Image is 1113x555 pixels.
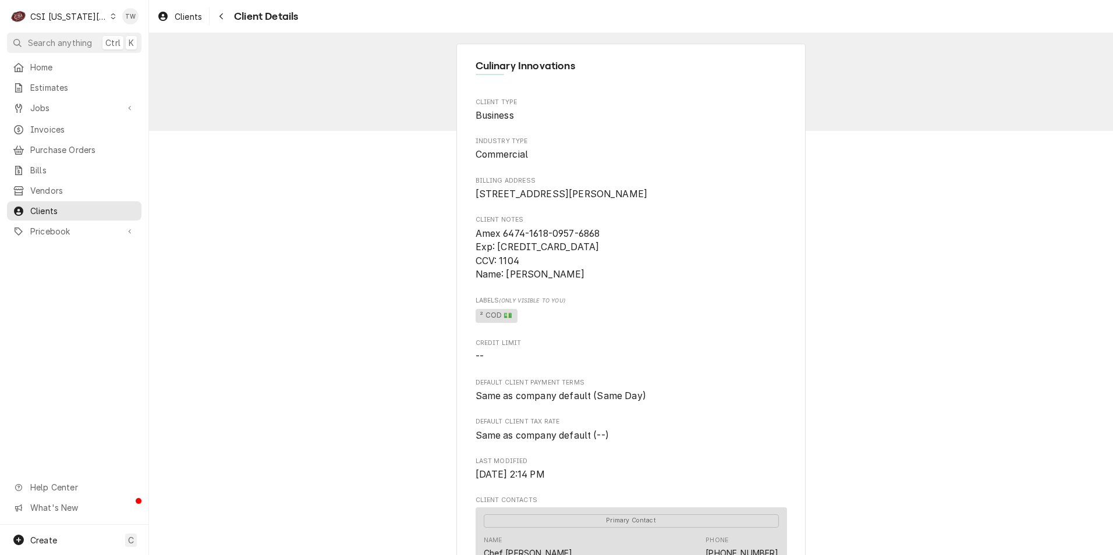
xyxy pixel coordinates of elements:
div: Last Modified [476,457,787,482]
span: Client Details [231,9,298,24]
span: Same as company default (Same Day) [476,390,646,401]
span: Last Modified [476,457,787,466]
span: Invoices [30,123,136,136]
span: Same as company default (--) [476,430,609,441]
span: Industry Type [476,148,787,162]
a: Bills [7,161,141,180]
span: [STREET_ADDRESS][PERSON_NAME] [476,188,648,200]
span: Name [476,58,787,74]
a: Invoices [7,120,141,139]
span: ² COD 💵 [476,309,517,323]
div: C [10,8,27,24]
span: Primary Contact [484,514,779,528]
a: Go to What's New [7,498,141,517]
button: Navigate back [212,7,231,26]
span: Billing Address [476,187,787,201]
span: Default Client Tax Rate [476,417,787,426]
div: Client Information [476,58,787,83]
a: Home [7,58,141,77]
span: [DATE] 2:14 PM [476,469,545,480]
span: Default Client Payment Terms [476,389,787,403]
span: K [129,37,134,49]
a: Go to Help Center [7,478,141,497]
span: C [128,534,134,546]
span: [object Object] [476,307,787,325]
span: Create [30,535,57,545]
div: Phone [706,536,728,545]
div: Billing Address [476,176,787,201]
span: Default Client Payment Terms [476,378,787,387]
div: Tori Warrick's Avatar [122,8,139,24]
span: Last Modified [476,468,787,482]
span: Industry Type [476,137,787,146]
span: Home [30,61,136,73]
span: -- [476,351,484,362]
span: Help Center [30,481,134,493]
span: Business [476,110,514,121]
span: What's New [30,501,134,514]
a: Estimates [7,78,141,97]
span: Amex 6474-1618-0957-6868 Exp: [CREDIT_CARD_DATA] CCV: 1104 Name: [PERSON_NAME] [476,228,600,280]
span: Billing Address [476,176,787,186]
span: Bills [30,164,136,176]
span: Labels [476,296,787,305]
a: Vendors [7,181,141,200]
div: Industry Type [476,137,787,162]
span: Credit Limit [476,339,787,348]
div: Primary [484,513,779,527]
span: Client Contacts [476,496,787,505]
span: Client Type [476,98,787,107]
span: Ctrl [105,37,120,49]
div: [object Object] [476,296,787,325]
span: Estimates [30,81,136,94]
span: Vendors [30,184,136,197]
span: Client Type [476,109,787,123]
span: Purchase Orders [30,144,136,156]
span: Clients [30,205,136,217]
span: Search anything [28,37,92,49]
span: (Only Visible to You) [499,297,565,304]
span: Pricebook [30,225,118,237]
div: CSI Kansas City's Avatar [10,8,27,24]
div: TW [122,8,139,24]
span: Credit Limit [476,350,787,364]
a: Clients [7,201,141,220]
div: CSI [US_STATE][GEOGRAPHIC_DATA] [30,10,107,23]
span: Default Client Tax Rate [476,429,787,443]
div: Client Type [476,98,787,123]
span: Clients [175,10,202,23]
div: Name [484,536,502,545]
span: Client Notes [476,215,787,225]
span: Commercial [476,149,529,160]
div: Default Client Payment Terms [476,378,787,403]
a: Go to Jobs [7,98,141,118]
div: Credit Limit [476,339,787,364]
span: Jobs [30,102,118,114]
div: Client Notes [476,215,787,282]
button: Search anythingCtrlK [7,33,141,53]
span: Client Notes [476,227,787,282]
a: Go to Pricebook [7,222,141,241]
a: Clients [153,7,207,26]
div: Default Client Tax Rate [476,417,787,442]
a: Purchase Orders [7,140,141,159]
